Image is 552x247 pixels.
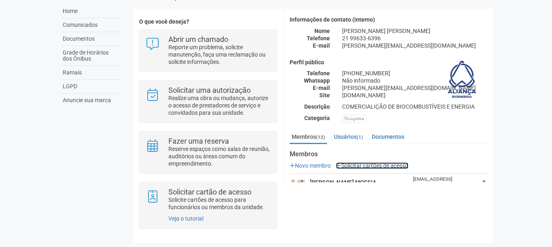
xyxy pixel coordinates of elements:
[342,115,367,122] div: Logística
[442,59,482,100] img: business.png
[146,188,271,211] a: Solicitar cartão de acesso Solicite cartões de acesso para funcionários ou membros da unidade.
[290,17,487,23] h4: Informações de contato (interno)
[146,138,271,167] a: Fazer uma reserva Reserve espaços como salas de reunião, auditórios ou áreas comum do empreendime...
[61,94,121,107] a: Anuncie sua marca
[336,162,408,169] a: Solicitar cartões de acesso
[168,35,228,44] strong: Abrir um chamado
[304,77,330,84] strong: Whatsapp
[336,70,493,77] div: [PHONE_NUMBER]
[304,115,330,121] strong: Categoria
[480,180,485,186] a: Editar membro
[290,59,487,66] h4: Perfil público
[168,137,229,145] strong: Fazer uma reserva
[413,176,475,190] div: [EMAIL_ADDRESS][DOMAIN_NAME]
[290,131,327,144] a: Membros(12)
[313,42,330,49] strong: E-mail
[168,94,271,116] p: Realize uma obra ou mudança, autorize o acesso de prestadores de serviço e convidados para sua un...
[168,188,251,196] strong: Solicitar cartão de acesso
[61,80,121,94] a: LGPD
[314,28,330,34] strong: Nome
[290,162,331,169] a: Novo membro
[292,180,305,193] img: user.png
[336,27,493,35] div: [PERSON_NAME] [PERSON_NAME]
[336,35,493,42] div: 21 99633-6396
[304,103,330,110] strong: Descrição
[139,19,277,25] h4: O que você deseja?
[336,42,493,49] div: [PERSON_NAME][EMAIL_ADDRESS][DOMAIN_NAME]
[61,4,121,18] a: Home
[61,32,121,46] a: Documentos
[336,92,493,99] div: [DOMAIN_NAME]
[307,35,330,42] strong: Telefone
[336,103,493,110] div: COMERCIALIÇÃO DE BIOCOMBUSTÍVEIS E ENERGIA
[310,179,376,194] strong: [PERSON_NAME] MOESIA [PERSON_NAME]
[332,131,365,143] a: Usuários(1)
[336,77,493,84] div: Não informado
[290,151,487,158] strong: Membros
[61,46,121,66] a: Grade de Horários dos Ônibus
[146,36,271,66] a: Abrir um chamado Reporte um problema, solicite manutenção, faça uma reclamação ou solicite inform...
[316,134,325,140] small: (12)
[336,84,493,92] div: [PERSON_NAME][EMAIL_ADDRESS][DOMAIN_NAME]
[168,196,271,211] p: Solicite cartões de acesso para funcionários ou membros da unidade.
[357,134,363,140] small: (1)
[168,86,251,94] strong: Solicitar uma autorização
[61,66,121,80] a: Ramais
[61,18,121,32] a: Comunicados
[168,145,271,167] p: Reserve espaços como salas de reunião, auditórios ou áreas comum do empreendimento.
[313,85,330,91] strong: E-mail
[307,70,330,77] strong: Telefone
[168,44,271,66] p: Reporte um problema, solicite manutenção, faça uma reclamação ou solicite informações.
[168,215,203,222] a: Veja o tutorial
[370,131,406,143] a: Documentos
[146,87,271,116] a: Solicitar uma autorização Realize uma obra ou mudança, autorize o acesso de prestadores de serviç...
[319,92,330,98] strong: Site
